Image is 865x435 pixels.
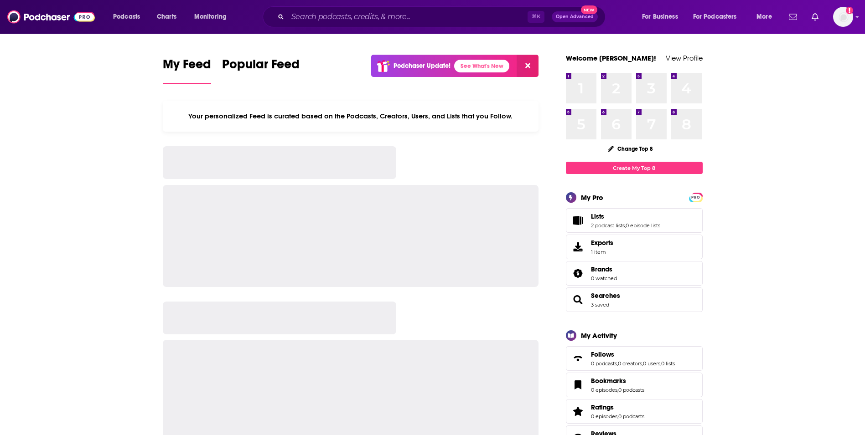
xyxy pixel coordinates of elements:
a: Follows [569,352,587,365]
p: Podchaser Update! [394,62,451,70]
a: 0 podcasts [618,387,644,393]
span: Lists [591,212,604,220]
span: Brands [566,261,703,286]
span: , [617,387,618,393]
a: Brands [569,267,587,280]
button: open menu [188,10,238,24]
a: Popular Feed [222,56,300,84]
a: Brands [591,265,617,273]
a: 0 episode lists [626,222,660,229]
a: Ratings [591,403,644,411]
div: My Activity [581,331,617,340]
a: 0 lists [661,360,675,367]
span: Exports [591,239,613,247]
span: , [642,360,643,367]
a: Searches [569,293,587,306]
span: Podcasts [113,10,140,23]
span: For Podcasters [693,10,737,23]
button: open menu [750,10,783,24]
button: Change Top 8 [602,143,659,154]
a: Show notifications dropdown [808,9,822,25]
button: open menu [107,10,152,24]
a: Bookmarks [591,377,644,385]
span: Follows [591,350,614,358]
img: User Profile [833,7,853,27]
a: 2 podcast lists [591,222,625,229]
span: My Feed [163,56,211,77]
a: Create My Top 8 [566,162,703,174]
input: Search podcasts, credits, & more... [288,10,528,24]
span: New [581,5,597,14]
span: ⌘ K [528,11,544,23]
a: 0 episodes [591,387,617,393]
a: Searches [591,292,620,300]
a: Welcome [PERSON_NAME]! [566,54,656,62]
span: Lists [566,208,703,233]
a: My Feed [163,56,211,84]
button: Show profile menu [833,7,853,27]
a: Exports [566,235,703,259]
a: Charts [151,10,182,24]
span: Logged in as TrevorC [833,7,853,27]
button: Open AdvancedNew [552,11,598,22]
a: View Profile [666,54,703,62]
div: Search podcasts, credits, & more... [271,6,614,27]
button: open menu [687,10,750,24]
a: 0 podcasts [591,360,617,367]
a: 0 podcasts [618,413,644,420]
span: For Business [642,10,678,23]
div: My Pro [581,193,603,202]
svg: Add a profile image [846,7,853,14]
span: Ratings [591,403,614,411]
span: Searches [566,287,703,312]
span: Exports [569,241,587,253]
button: open menu [636,10,689,24]
div: Your personalized Feed is curated based on the Podcasts, Creators, Users, and Lists that you Follow. [163,101,539,132]
span: Ratings [566,399,703,424]
a: Show notifications dropdown [785,9,801,25]
span: , [617,360,618,367]
a: 0 users [643,360,660,367]
img: Podchaser - Follow, Share and Rate Podcasts [7,8,95,26]
a: 0 watched [591,275,617,281]
span: Open Advanced [556,15,594,19]
span: More [756,10,772,23]
span: Monitoring [194,10,227,23]
a: Follows [591,350,675,358]
span: Follows [566,346,703,371]
a: Ratings [569,405,587,418]
a: 0 episodes [591,413,617,420]
span: Bookmarks [591,377,626,385]
span: Brands [591,265,612,273]
a: Lists [591,212,660,220]
span: , [617,413,618,420]
span: , [660,360,661,367]
a: Lists [569,214,587,227]
a: 3 saved [591,302,609,308]
span: 1 item [591,249,613,255]
span: Bookmarks [566,373,703,397]
span: Charts [157,10,176,23]
a: PRO [690,194,701,200]
span: Popular Feed [222,56,300,77]
a: 0 creators [618,360,642,367]
a: See What's New [454,60,509,72]
a: Bookmarks [569,379,587,391]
